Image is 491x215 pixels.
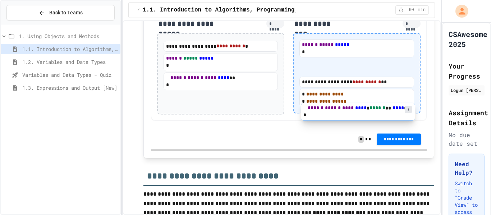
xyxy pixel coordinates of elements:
[19,32,118,40] span: 1. Using Objects and Methods
[449,29,487,49] h1: CSAwesome 2025
[455,160,478,177] h3: Need Help?
[22,84,118,92] span: 1.3. Expressions and Output [New]
[406,7,417,13] span: 60
[143,6,347,14] span: 1.1. Introduction to Algorithms, Programming, and Compilers
[449,108,485,128] h2: Assignment Details
[451,87,482,93] div: Logun [PERSON_NAME]
[22,58,118,66] span: 1.2. Variables and Data Types
[49,9,83,17] span: Back to Teams
[6,5,115,20] button: Back to Teams
[22,45,118,53] span: 1.1. Introduction to Algorithms, Programming, and Compilers
[449,61,485,81] h2: Your Progress
[448,3,470,19] div: My Account
[22,71,118,79] span: Variables and Data Types - Quiz
[449,131,485,148] div: No due date set
[137,7,140,13] span: /
[418,7,426,13] span: min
